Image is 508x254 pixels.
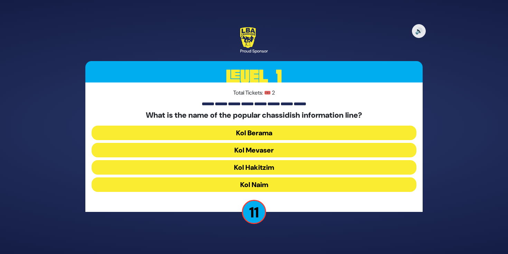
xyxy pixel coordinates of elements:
[92,126,416,140] button: Kol Berama
[92,143,416,157] button: Kol Mevaser
[412,24,426,38] button: 🔊
[242,200,266,224] p: 11
[92,177,416,192] button: Kol Naim
[92,111,416,120] h5: What is the name of the popular chassidish information line?
[240,48,268,54] div: Proud Sponsor
[92,89,416,97] p: Total Tickets: 🎟️ 2
[92,160,416,175] button: Kol Hakitzim
[85,61,423,92] h3: Level 1
[240,27,256,48] img: LBA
